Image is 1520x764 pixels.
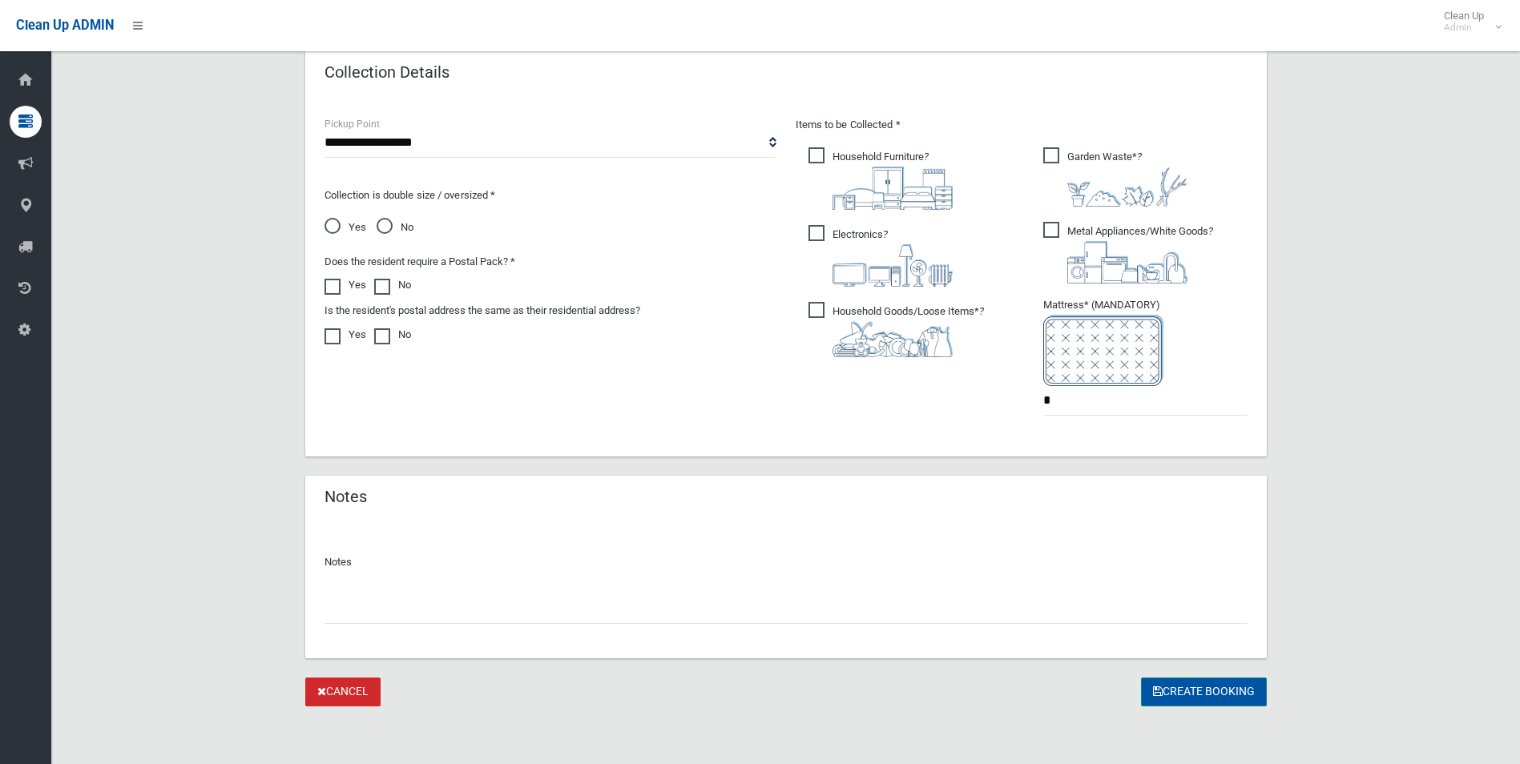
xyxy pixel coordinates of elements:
[833,167,953,210] img: aa9efdbe659d29b613fca23ba79d85cb.png
[325,275,366,295] label: Yes
[833,244,953,287] img: 394712a680b73dbc3d2a6a3a7ffe5a07.png
[833,151,953,210] i: ?
[377,218,413,237] span: No
[1043,147,1187,207] span: Garden Waste*
[833,305,984,357] i: ?
[808,147,953,210] span: Household Furniture
[808,302,984,357] span: Household Goods/Loose Items*
[325,186,776,205] p: Collection is double size / oversized *
[374,325,411,344] label: No
[374,275,411,295] label: No
[325,553,1248,572] p: Notes
[796,115,1248,135] p: Items to be Collected *
[305,678,381,707] a: Cancel
[305,481,386,513] header: Notes
[325,218,366,237] span: Yes
[1436,10,1500,34] span: Clean Up
[1067,241,1187,283] img: 36c1b0289cb1767239cdd3de9e694f19.png
[325,301,640,320] label: Is the resident's postal address the same as their residential address?
[325,252,515,271] label: Does the resident require a Postal Pack? *
[1141,678,1267,707] button: Create Booking
[1043,222,1213,283] span: Metal Appliances/White Goods
[325,325,366,344] label: Yes
[833,321,953,357] img: b13cc3517677393f34c0a387616ef184.png
[16,18,114,33] span: Clean Up ADMIN
[1067,167,1187,207] img: 4fd8a5c772b2c999c83690221e5242e0.png
[305,57,469,88] header: Collection Details
[1043,299,1248,386] span: Mattress* (MANDATORY)
[1067,225,1213,283] i: ?
[1067,151,1187,207] i: ?
[1444,22,1484,34] small: Admin
[1043,315,1163,386] img: e7408bece873d2c1783593a074e5cb2f.png
[833,228,953,287] i: ?
[808,225,953,287] span: Electronics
